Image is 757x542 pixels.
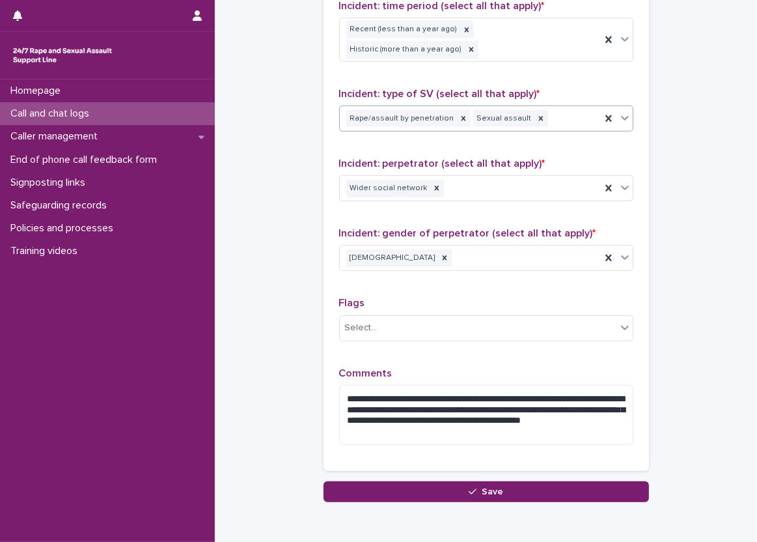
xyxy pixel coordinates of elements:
[339,298,365,308] span: Flags
[345,321,378,335] div: Select...
[346,41,464,59] div: Historic (more than a year ago)
[346,250,437,267] div: [DEMOGRAPHIC_DATA]
[5,199,117,212] p: Safeguarding records
[339,368,392,378] span: Comments
[346,21,460,38] div: Recent (less than a year ago)
[5,154,167,166] p: End of phone call feedback form
[5,245,88,257] p: Training videos
[10,42,115,68] img: rhQMoQhaT3yELyF149Cw
[5,107,100,120] p: Call and chat logs
[339,1,545,11] span: Incident: time period (select all that apply)
[5,130,108,143] p: Caller management
[5,177,96,189] p: Signposting links
[473,110,534,128] div: Sexual assault
[346,110,456,128] div: Rape/assault by penetration
[5,222,124,235] p: Policies and processes
[346,180,430,197] div: Wider social network
[323,481,649,502] button: Save
[339,228,596,238] span: Incident: gender of perpetrator (select all that apply)
[339,158,545,169] span: Incident: perpetrator (select all that apply)
[482,487,503,496] span: Save
[5,85,71,97] p: Homepage
[339,89,540,99] span: Incident: type of SV (select all that apply)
